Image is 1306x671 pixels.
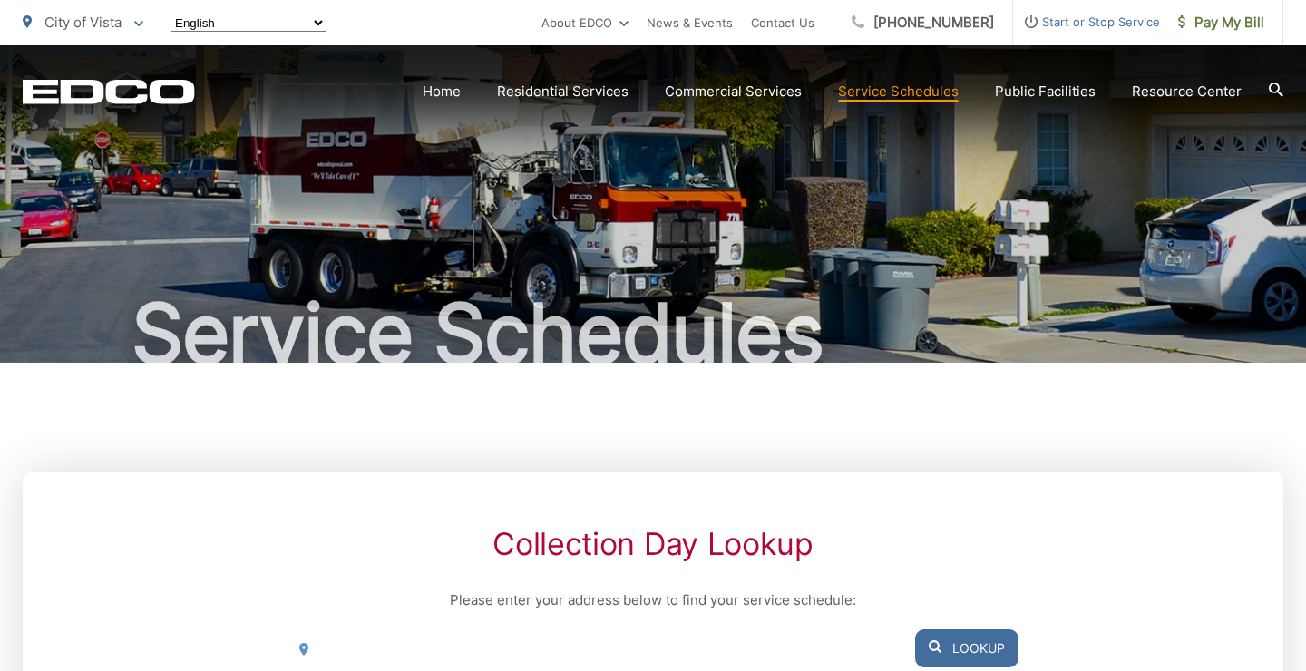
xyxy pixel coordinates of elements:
a: Commercial Services [665,81,802,102]
a: Residential Services [497,81,629,102]
a: EDCD logo. Return to the homepage. [23,79,195,104]
button: Lookup [915,629,1018,667]
a: About EDCO [541,12,629,34]
a: Home [423,81,461,102]
a: Resource Center [1132,81,1242,102]
span: Pay My Bill [1178,12,1264,34]
span: City of Vista [44,14,122,31]
a: Service Schedules [838,81,959,102]
h1: Service Schedules [23,288,1283,379]
a: News & Events [647,12,733,34]
a: Contact Us [751,12,814,34]
p: Please enter your address below to find your service schedule: [288,589,1018,611]
h2: Collection Day Lookup [288,526,1018,562]
a: Public Facilities [995,81,1096,102]
select: Select a language [171,15,326,32]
